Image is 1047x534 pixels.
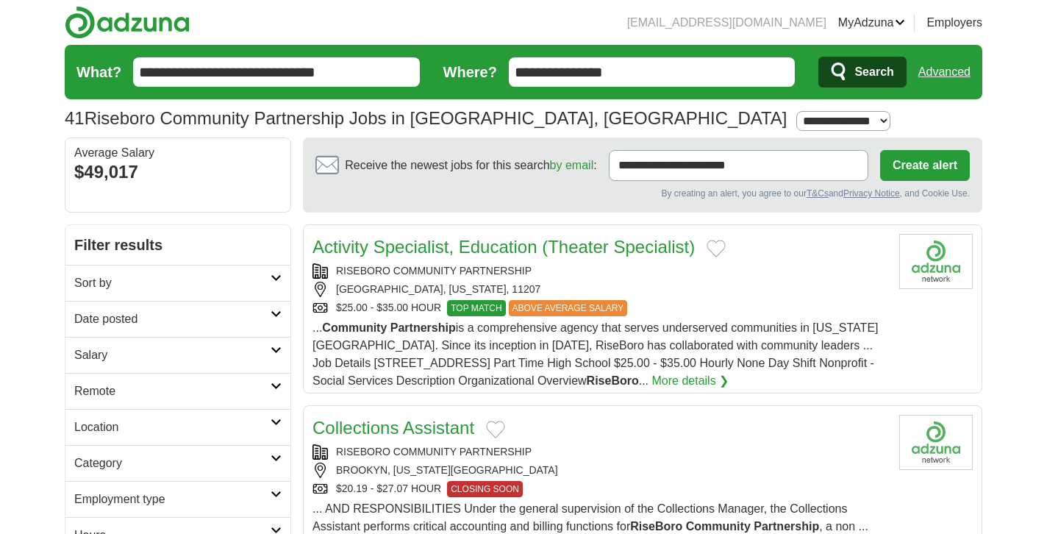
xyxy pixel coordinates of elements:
[65,105,85,132] span: 41
[65,265,290,301] a: Sort by
[65,373,290,409] a: Remote
[76,61,121,83] label: What?
[65,337,290,373] a: Salary
[312,463,887,478] div: BROOKYN, [US_STATE][GEOGRAPHIC_DATA]
[630,520,682,533] strong: RiseBoro
[312,300,887,316] div: $25.00 - $35.00 HOUR
[315,187,970,200] div: By creating an alert, you agree to our and , and Cookie Use.
[447,481,523,497] span: CLOSING SOON
[312,418,474,438] a: Collections Assistant
[447,300,505,316] span: TOP MATCH
[74,159,282,185] div: $49,017
[312,502,868,533] span: ... AND RESPONSIBILITIES Under the general supervision of the Collections Manager, the Collection...
[509,300,628,316] span: ABOVE AVERAGE SALARY
[65,108,787,128] h1: Riseboro Community Partnership Jobs in [GEOGRAPHIC_DATA], [GEOGRAPHIC_DATA]
[587,374,639,387] strong: RiseBoro
[74,274,271,292] h2: Sort by
[390,321,456,334] strong: Partnership
[550,159,594,171] a: by email
[65,225,290,265] h2: Filter results
[899,415,973,470] img: Company logo
[899,234,973,289] img: Company logo
[807,188,829,199] a: T&Cs
[838,14,906,32] a: MyAdzuna
[918,57,971,87] a: Advanced
[74,310,271,328] h2: Date posted
[65,6,190,39] img: Adzuna logo
[312,282,887,297] div: [GEOGRAPHIC_DATA], [US_STATE], 11207
[65,409,290,445] a: Location
[65,301,290,337] a: Date posted
[486,421,505,438] button: Add to favorite jobs
[686,520,751,533] strong: Community
[652,372,729,390] a: More details ❯
[854,57,893,87] span: Search
[880,150,970,181] button: Create alert
[312,237,695,257] a: Activity Specialist, Education (Theater Specialist)
[65,481,290,517] a: Employment type
[443,61,497,83] label: Where?
[312,444,887,460] div: RISEBORO COMMUNITY PARTNERSHIP
[312,481,887,497] div: $20.19 - $27.07 HOUR
[926,14,982,32] a: Employers
[707,240,726,257] button: Add to favorite jobs
[627,14,826,32] li: [EMAIL_ADDRESS][DOMAIN_NAME]
[74,147,282,159] div: Average Salary
[312,263,887,279] div: RISEBORO COMMUNITY PARTNERSHIP
[843,188,900,199] a: Privacy Notice
[818,57,906,88] button: Search
[74,346,271,364] h2: Salary
[74,455,271,472] h2: Category
[322,321,387,334] strong: Community
[65,445,290,481] a: Category
[74,419,271,436] h2: Location
[74,491,271,508] h2: Employment type
[345,157,596,174] span: Receive the newest jobs for this search :
[312,321,879,387] span: ... is a comprehensive agency that serves underserved communities in [US_STATE][GEOGRAPHIC_DATA]....
[74,382,271,400] h2: Remote
[754,520,819,533] strong: Partnership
